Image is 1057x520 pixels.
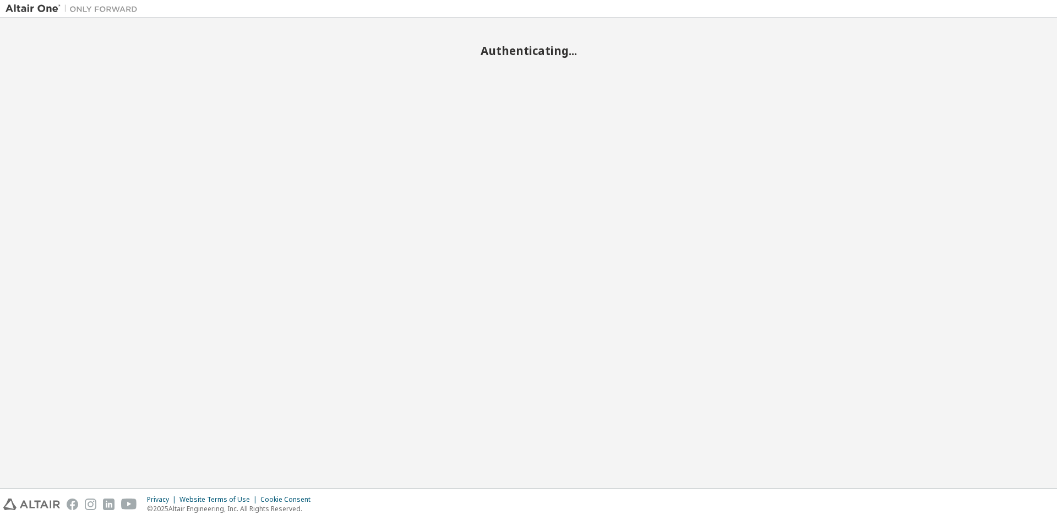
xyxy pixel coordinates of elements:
[179,495,260,504] div: Website Terms of Use
[85,499,96,510] img: instagram.svg
[3,499,60,510] img: altair_logo.svg
[147,504,317,513] p: © 2025 Altair Engineering, Inc. All Rights Reserved.
[103,499,115,510] img: linkedin.svg
[6,43,1051,58] h2: Authenticating...
[121,499,137,510] img: youtube.svg
[260,495,317,504] div: Cookie Consent
[67,499,78,510] img: facebook.svg
[6,3,143,14] img: Altair One
[147,495,179,504] div: Privacy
